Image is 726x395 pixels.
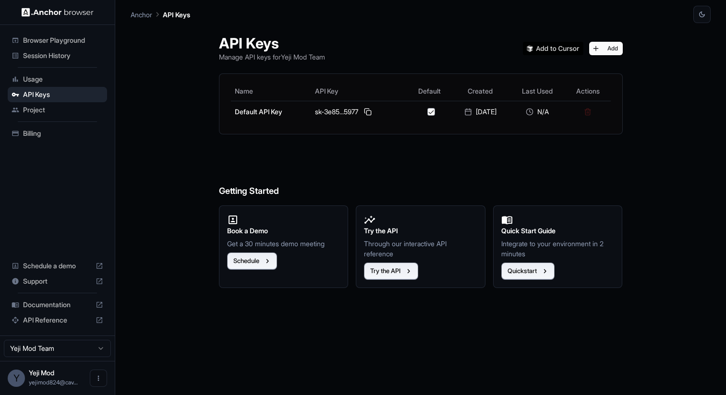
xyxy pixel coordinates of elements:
div: Y [8,370,25,387]
h6: Getting Started [219,146,623,198]
span: API Reference [23,315,92,325]
div: Usage [8,72,107,87]
div: Billing [8,126,107,141]
div: Browser Playground [8,33,107,48]
div: API Keys [8,87,107,102]
span: API Keys [23,90,103,99]
span: Billing [23,129,103,138]
h1: API Keys [219,35,325,52]
th: API Key [311,82,408,101]
span: Browser Playground [23,36,103,45]
div: Project [8,102,107,118]
button: Add [589,42,623,55]
th: Default [407,82,451,101]
span: yejimod824@cavoyar.com [29,379,78,386]
div: N/A [513,107,561,117]
p: Get a 30 minutes demo meeting [227,239,340,249]
button: Try the API [364,263,418,280]
td: Default API Key [231,101,311,122]
div: Documentation [8,297,107,312]
img: Add anchorbrowser MCP server to Cursor [523,42,583,55]
button: Copy API key [362,106,374,118]
div: Schedule a demo [8,258,107,274]
span: Support [23,276,92,286]
button: Open menu [90,370,107,387]
h2: Quick Start Guide [501,226,615,236]
th: Created [451,82,509,101]
span: Project [23,105,103,115]
p: Anchor [131,10,152,20]
p: Integrate to your environment in 2 minutes [501,239,615,259]
button: Quickstart [501,263,555,280]
p: API Keys [163,10,190,20]
p: Through our interactive API reference [364,239,477,259]
div: Support [8,274,107,289]
div: sk-3e85...5977 [315,106,404,118]
span: Usage [23,74,103,84]
h2: Book a Demo [227,226,340,236]
div: Session History [8,48,107,63]
h2: Try the API [364,226,477,236]
th: Name [231,82,311,101]
span: Schedule a demo [23,261,92,271]
th: Last Used [509,82,565,101]
p: Manage API keys for Yeji Mod Team [219,52,325,62]
span: Session History [23,51,103,60]
th: Actions [565,82,611,101]
span: Documentation [23,300,92,310]
nav: breadcrumb [131,9,190,20]
span: Yeji Mod [29,369,54,377]
button: Schedule [227,252,277,270]
div: [DATE] [455,107,506,117]
div: API Reference [8,312,107,328]
img: Anchor Logo [22,8,94,17]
